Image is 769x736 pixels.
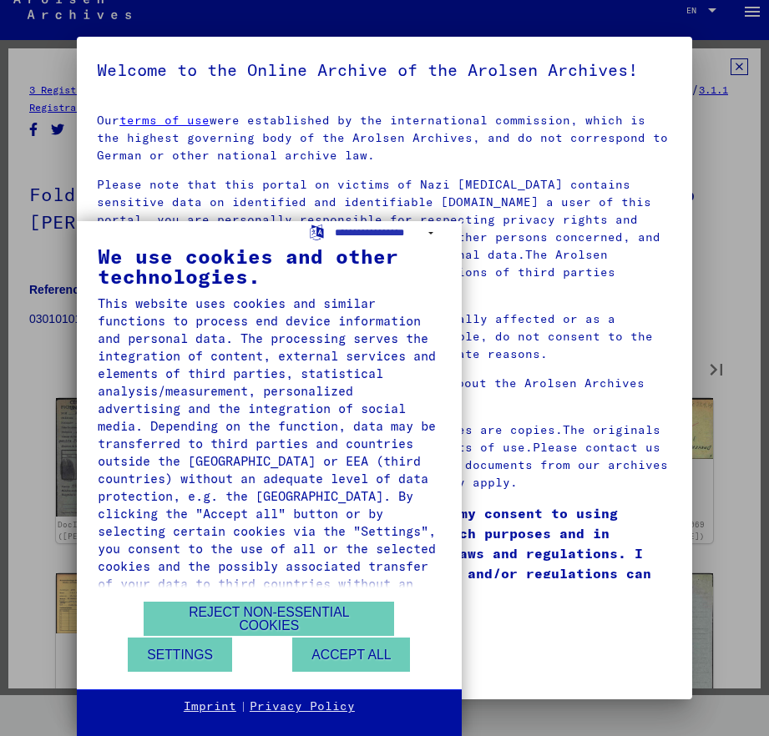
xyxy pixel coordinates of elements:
[98,246,441,286] div: We use cookies and other technologies.
[128,638,232,672] button: Settings
[250,698,355,715] a: Privacy Policy
[98,295,441,610] div: This website uses cookies and similar functions to process end device information and personal da...
[184,698,236,715] a: Imprint
[292,638,410,672] button: Accept all
[144,602,394,636] button: Reject non-essential cookies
